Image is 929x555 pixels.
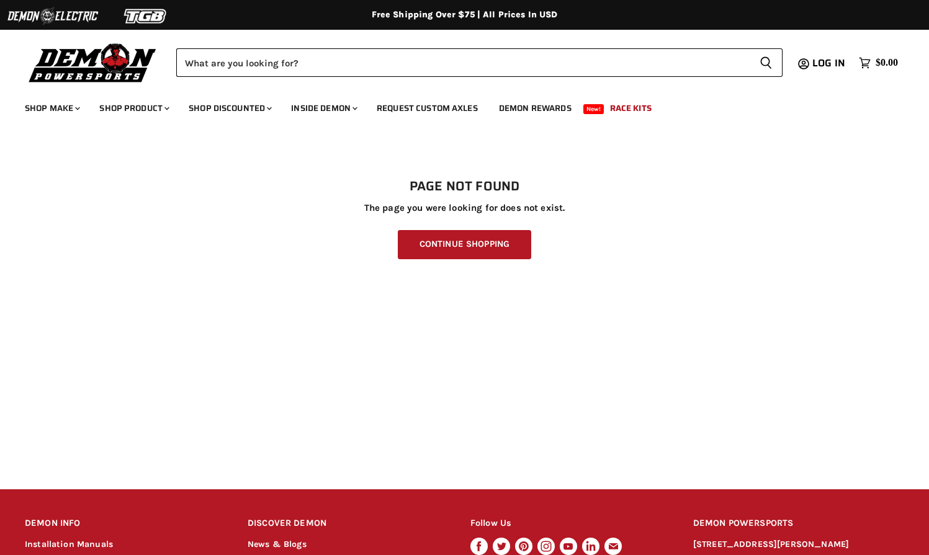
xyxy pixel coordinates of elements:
[25,509,224,538] h2: DEMON INFO
[367,95,487,121] a: Request Custom Axles
[176,48,783,77] form: Product
[750,48,783,77] button: Search
[25,203,904,213] p: The page you were looking for does not exist.
[99,4,192,28] img: TGB Logo 2
[470,509,670,538] h2: Follow Us
[248,509,447,538] h2: DISCOVER DEMON
[179,95,279,121] a: Shop Discounted
[398,230,531,259] a: Continue Shopping
[25,40,161,84] img: Demon Powersports
[693,538,904,552] p: [STREET_ADDRESS][PERSON_NAME]
[601,95,661,121] a: Race Kits
[583,104,604,114] span: New!
[176,48,750,77] input: Search
[812,55,845,71] span: Log in
[6,4,99,28] img: Demon Electric Logo 2
[25,179,904,194] h1: Page not found
[490,95,581,121] a: Demon Rewards
[853,54,904,72] a: $0.00
[693,509,904,538] h2: DEMON POWERSPORTS
[248,539,307,549] a: News & Blogs
[282,95,365,121] a: Inside Demon
[16,91,895,121] ul: Main menu
[16,95,88,121] a: Shop Make
[25,539,113,549] a: Installation Manuals
[807,58,853,69] a: Log in
[90,95,177,121] a: Shop Product
[876,57,898,69] span: $0.00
